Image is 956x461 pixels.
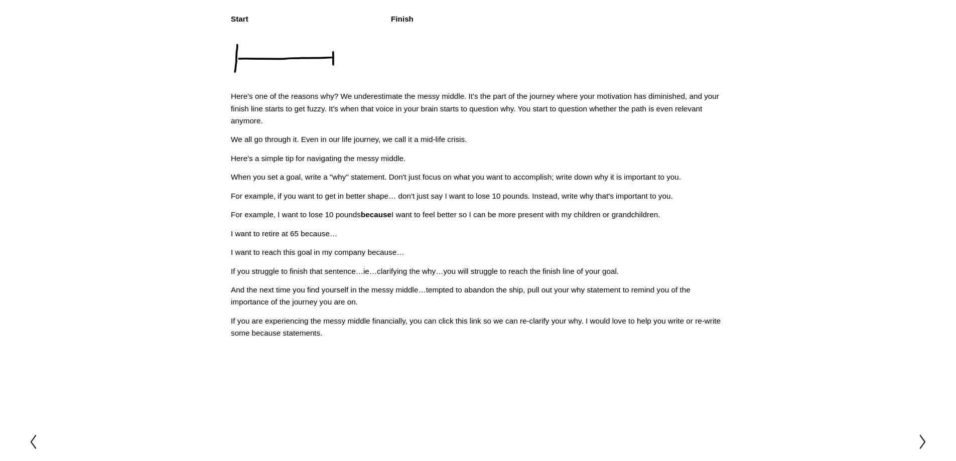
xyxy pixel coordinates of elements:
[361,210,391,219] strong: because
[231,209,725,221] p: For example, I want to lose 10 pounds I want to feel better so I can be more present with my chil...
[231,152,725,165] p: Here's a simple tip for navigating the messy middle.
[231,228,725,240] p: I want to retire at 65 because…
[391,15,414,23] strong: Finish
[231,133,725,145] p: We all go through it. Even in our life journey, we call it a mid-life crisis.
[231,246,725,258] p: I want to reach this goal in my company because…
[231,315,725,340] p: If you are experiencing the messy middle financially, you can click this link so we can re-clarif...
[231,190,725,202] p: For example, if you want to get in better shape… don't just say I want to lose 10 pounds. Instead...
[231,265,725,277] p: If you struggle to finish that sentence…ie…clarifying the why…you will struggle to reach the fini...
[231,171,725,183] p: When you set a goal, write a "why" statement. Don't just focus on what you want to accomplish; wr...
[231,15,248,23] strong: Start
[231,90,725,127] p: Here's one of the reasons why? We underestimate the messy middle. It's the part of the journey wh...
[231,284,725,309] p: And the next time you find yourself in the messy middle…tempted to abandon the ship, pull out you...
